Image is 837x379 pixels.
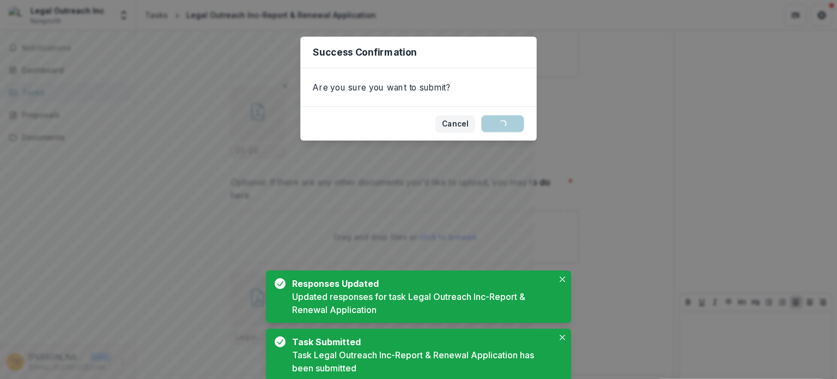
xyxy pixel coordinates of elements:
div: Are you sure you want to submit? [300,68,537,106]
div: Task Legal Outreach Inc-Report & Renewal Application has been submitted [292,348,554,375]
button: Cancel [435,115,475,132]
div: Responses Updated [292,277,549,290]
button: Close [556,273,569,286]
div: Updated responses for task Legal Outreach Inc-Report & Renewal Application [292,290,554,316]
button: Close [556,331,569,344]
div: Task Submitted [292,335,549,348]
header: Success Confirmation [300,37,537,68]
